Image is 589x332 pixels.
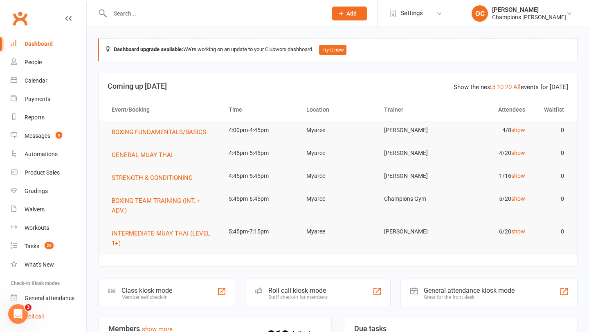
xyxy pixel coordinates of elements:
[454,189,532,209] td: 5/20
[377,222,454,241] td: [PERSON_NAME]
[108,8,321,19] input: Search...
[492,6,566,13] div: [PERSON_NAME]
[424,287,515,294] div: General attendance kiosk mode
[299,189,377,209] td: Myaree
[268,294,328,300] div: Staff check-in for members
[112,150,178,160] button: GENERAL MUAY THAI
[299,121,377,140] td: Myaree
[25,188,48,194] div: Gradings
[377,144,454,163] td: [PERSON_NAME]
[112,174,193,182] span: STRENGTH & CONDITIONING
[492,83,495,91] a: 5
[299,99,377,120] th: Location
[221,222,299,241] td: 5:45pm-7:15pm
[11,237,86,256] a: Tasks 25
[505,83,512,91] a: 20
[25,59,42,65] div: People
[11,35,86,53] a: Dashboard
[497,83,504,91] a: 10
[121,287,172,294] div: Class kiosk mode
[112,127,212,137] button: BOXING FUNDAMENTALS/BASICS
[511,228,525,235] a: show
[454,82,568,92] div: Show the next events for [DATE]
[25,224,49,231] div: Workouts
[492,13,566,21] div: Champions [PERSON_NAME]
[25,151,58,157] div: Automations
[11,108,86,127] a: Reports
[25,132,50,139] div: Messages
[10,8,30,29] a: Clubworx
[25,40,53,47] div: Dashboard
[472,5,488,22] div: OC
[108,82,568,90] h3: Coming up [DATE]
[45,242,54,249] span: 25
[11,182,86,200] a: Gradings
[533,99,571,120] th: Waitlist
[454,99,532,120] th: Attendees
[56,132,62,139] span: 6
[11,219,86,237] a: Workouts
[11,200,86,219] a: Waivers
[299,166,377,186] td: Myaree
[11,256,86,274] a: What's New
[25,313,44,320] div: Roll call
[11,307,86,326] a: Roll call
[332,7,367,20] button: Add
[25,304,31,311] span: 3
[533,189,571,209] td: 0
[221,189,299,209] td: 5:45pm-6:45pm
[377,121,454,140] td: [PERSON_NAME]
[11,53,86,72] a: People
[377,189,454,209] td: Champions Gym
[533,121,571,140] td: 0
[221,121,299,140] td: 4:00pm-4:45pm
[112,230,210,247] span: INTERMEDIATE MUAY THAI (LEVEL 1+)
[268,287,328,294] div: Roll call kiosk mode
[346,10,357,17] span: Add
[221,99,299,120] th: Time
[25,96,50,102] div: Payments
[25,114,45,121] div: Reports
[25,295,74,301] div: General attendance
[511,195,525,202] a: show
[25,77,47,84] div: Calendar
[533,166,571,186] td: 0
[221,144,299,163] td: 4:45pm-5:45pm
[25,243,39,249] div: Tasks
[319,45,346,55] button: Try it now
[511,127,525,133] a: show
[112,173,198,183] button: STRENGTH & CONDITIONING
[424,294,515,300] div: Great for the front desk
[8,304,28,324] iframe: Intercom live chat
[98,38,578,61] div: We're working on an update to your Clubworx dashboard.
[112,196,214,215] button: BOXING TEAM TRAINING (INT. + ADV.)
[121,294,172,300] div: Member self check-in
[112,128,206,136] span: BOXING FUNDAMENTALS/BASICS
[377,166,454,186] td: [PERSON_NAME]
[454,166,532,186] td: 1/16
[454,144,532,163] td: 4/20
[112,229,214,248] button: INTERMEDIATE MUAY THAI (LEVEL 1+)
[454,121,532,140] td: 4/8
[114,46,183,52] strong: Dashboard upgrade available:
[11,90,86,108] a: Payments
[25,206,45,213] div: Waivers
[11,127,86,145] a: Messages 6
[25,169,60,176] div: Product Sales
[511,150,525,156] a: show
[400,4,423,22] span: Settings
[11,72,86,90] a: Calendar
[299,144,377,163] td: Myaree
[533,144,571,163] td: 0
[104,99,221,120] th: Event/Booking
[454,222,532,241] td: 6/20
[112,151,173,159] span: GENERAL MUAY THAI
[25,261,54,268] div: What's New
[513,83,521,91] a: All
[11,145,86,164] a: Automations
[377,99,454,120] th: Trainer
[533,222,571,241] td: 0
[511,173,525,179] a: show
[112,197,201,214] span: BOXING TEAM TRAINING (INT. + ADV.)
[11,164,86,182] a: Product Sales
